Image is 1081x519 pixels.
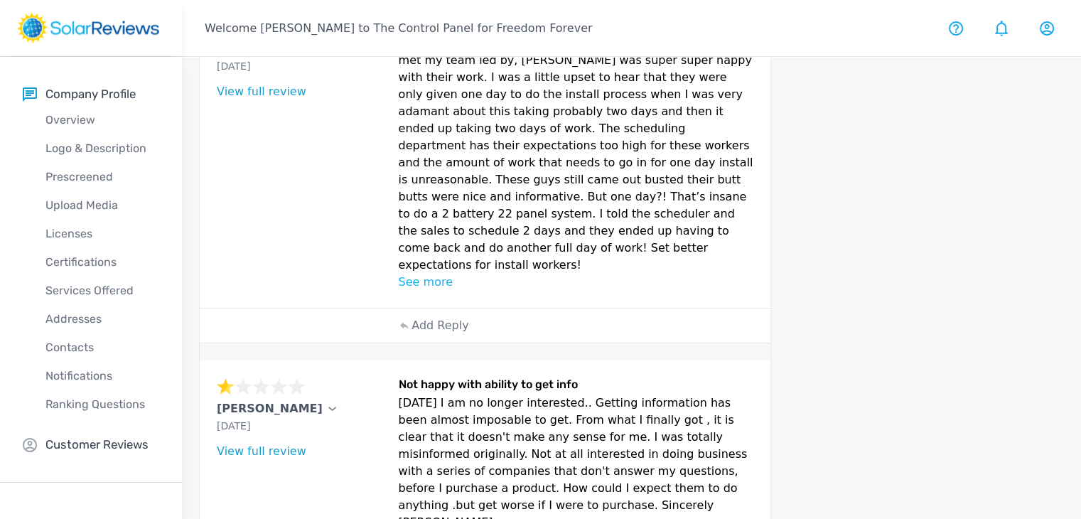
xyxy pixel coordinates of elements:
[23,163,182,191] a: Prescreened
[23,225,182,242] p: Licenses
[217,85,306,98] a: View full review
[23,191,182,220] a: Upload Media
[399,35,753,274] p: Had a pretty great experience working with Solar, but once I met my team led by, [PERSON_NAME] wa...
[45,85,136,103] p: Company Profile
[23,106,182,134] a: Overview
[412,317,468,334] p: Add Reply
[217,60,250,72] span: [DATE]
[23,368,182,385] p: Notifications
[23,220,182,248] a: Licenses
[23,140,182,157] p: Logo & Description
[23,248,182,277] a: Certifications
[217,420,250,432] span: [DATE]
[23,197,182,214] p: Upload Media
[23,305,182,333] a: Addresses
[23,333,182,362] a: Contacts
[23,282,182,299] p: Services Offered
[23,396,182,413] p: Ranking Questions
[23,168,182,186] p: Prescreened
[23,134,182,163] a: Logo & Description
[23,390,182,419] a: Ranking Questions
[23,339,182,356] p: Contacts
[217,400,323,417] p: [PERSON_NAME]
[399,378,753,395] h6: Not happy with ability to get info
[23,277,182,305] a: Services Offered
[399,274,753,291] p: See more
[23,254,182,271] p: Certifications
[23,362,182,390] a: Notifications
[205,20,592,37] p: Welcome [PERSON_NAME] to The Control Panel for Freedom Forever
[217,444,306,458] a: View full review
[23,112,182,129] p: Overview
[23,311,182,328] p: Addresses
[45,436,149,454] p: Customer Reviews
